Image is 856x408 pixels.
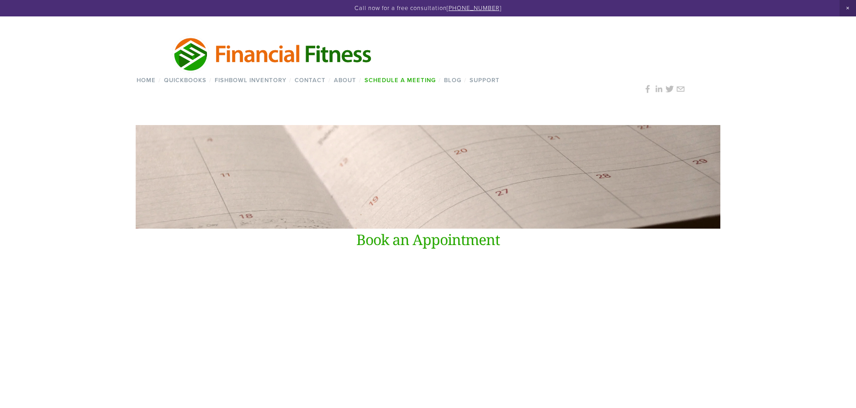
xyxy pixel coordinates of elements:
[447,4,502,12] a: [PHONE_NUMBER]
[209,76,211,84] span: /
[464,76,466,84] span: /
[328,76,331,84] span: /
[171,166,685,188] h1: Schedule a Meeting
[133,73,159,87] a: Home
[359,76,361,84] span: /
[291,73,328,87] a: Contact
[171,229,685,251] h1: Book an Appointment
[18,5,838,12] p: Call now for a free consultation
[466,73,502,87] a: Support
[331,73,359,87] a: About
[441,73,464,87] a: Blog
[289,76,291,84] span: /
[439,76,441,84] span: /
[161,73,209,87] a: QuickBooks
[159,76,161,84] span: /
[171,34,373,73] img: Financial Fitness Consulting
[361,73,439,87] a: Schedule a Meeting
[211,73,289,87] a: Fishbowl Inventory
